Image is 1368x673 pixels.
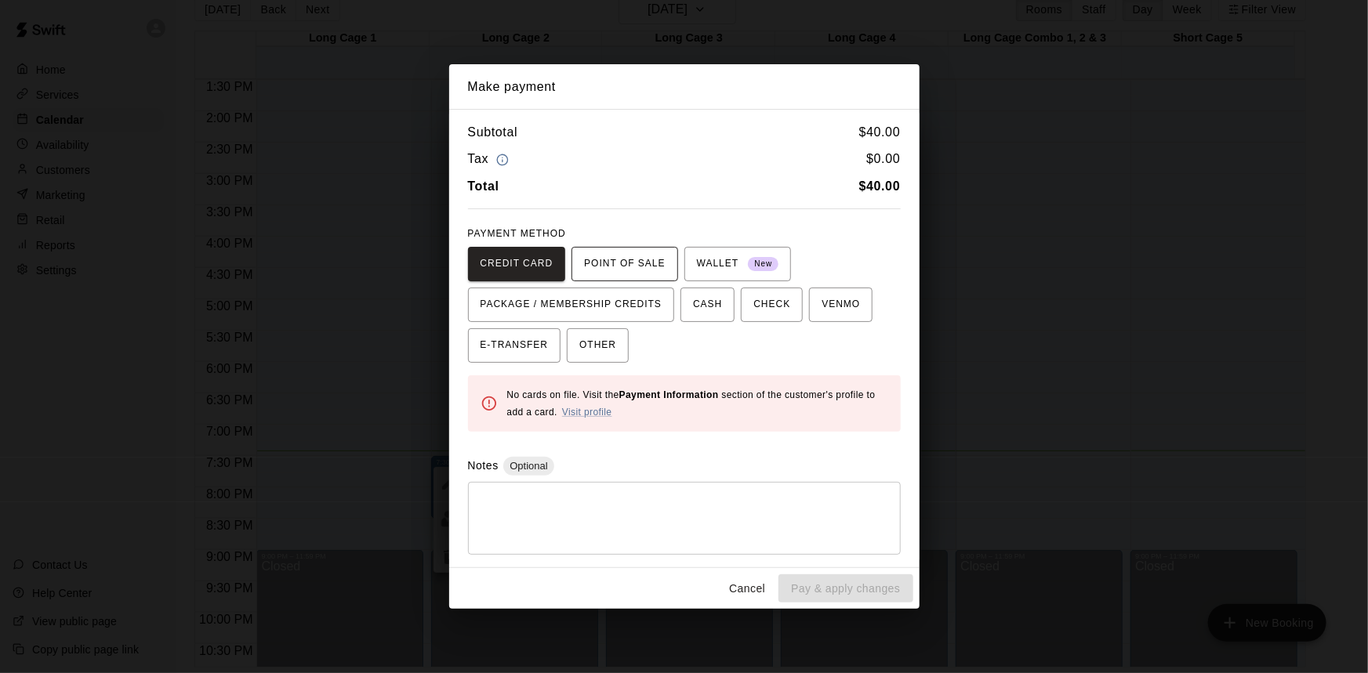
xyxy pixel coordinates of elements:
[468,228,566,239] span: PAYMENT METHOD
[481,292,662,317] span: PACKAGE / MEMBERSHIP CREDITS
[572,247,677,281] button: POINT OF SALE
[748,254,778,275] span: New
[697,251,779,277] span: WALLET
[680,288,735,322] button: CASH
[468,288,675,322] button: PACKAGE / MEMBERSHIP CREDITS
[741,288,803,322] button: CHECK
[684,247,792,281] button: WALLET New
[468,328,561,363] button: E-TRANSFER
[579,333,616,358] span: OTHER
[859,122,901,143] h6: $ 40.00
[584,251,665,277] span: POINT OF SALE
[507,389,876,418] span: No cards on file. Visit the section of the customer's profile to add a card.
[753,292,790,317] span: CHECK
[481,333,549,358] span: E-TRANSFER
[859,179,901,193] b: $ 40.00
[619,389,719,400] b: Payment Information
[562,407,612,418] a: Visit profile
[468,459,499,472] label: Notes
[503,460,553,472] span: Optional
[449,64,920,110] h2: Make payment
[567,328,629,363] button: OTHER
[866,149,900,170] h6: $ 0.00
[468,247,566,281] button: CREDIT CARD
[468,122,518,143] h6: Subtotal
[693,292,722,317] span: CASH
[722,574,772,603] button: Cancel
[822,292,860,317] span: VENMO
[481,251,553,277] span: CREDIT CARD
[468,179,499,193] b: Total
[468,149,513,170] h6: Tax
[809,288,873,322] button: VENMO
